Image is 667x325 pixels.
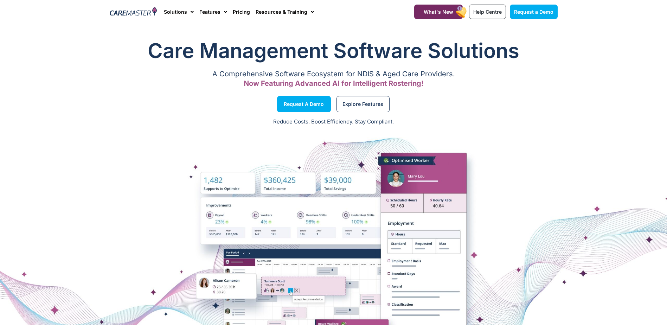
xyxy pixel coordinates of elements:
a: Request a Demo [510,5,558,19]
span: Help Centre [473,9,502,15]
span: Request a Demo [514,9,553,15]
span: Explore Features [342,102,383,106]
a: Explore Features [336,96,390,112]
p: Reduce Costs. Boost Efficiency. Stay Compliant. [4,118,663,126]
h1: Care Management Software Solutions [110,37,558,65]
a: Request a Demo [277,96,331,112]
a: What's New [414,5,463,19]
span: Now Featuring Advanced AI for Intelligent Rostering! [244,79,424,88]
span: Request a Demo [284,102,324,106]
img: CareMaster Logo [110,7,157,17]
span: What's New [424,9,453,15]
p: A Comprehensive Software Ecosystem for NDIS & Aged Care Providers. [110,72,558,76]
a: Help Centre [469,5,506,19]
